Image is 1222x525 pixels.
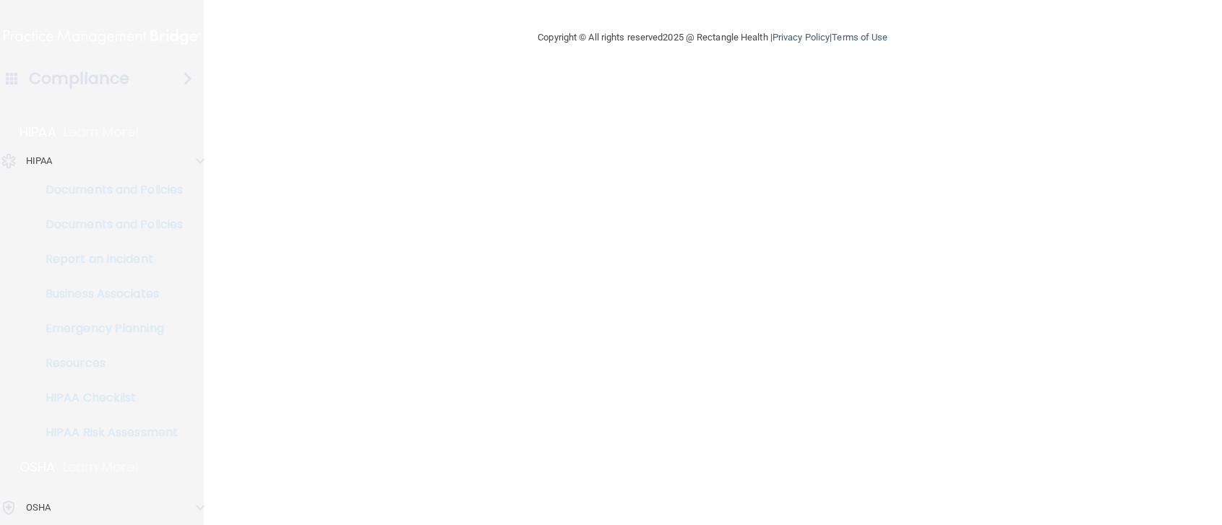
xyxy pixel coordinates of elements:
p: HIPAA Checklist [9,391,207,405]
p: OSHA [26,499,51,516]
h4: Compliance [29,69,129,89]
p: Documents and Policies [9,183,207,197]
div: Copyright © All rights reserved 2025 @ Rectangle Health | | [449,14,976,61]
p: Business Associates [9,287,207,301]
p: Resources [9,356,207,370]
p: Learn More! [64,123,140,141]
p: HIPAA [26,152,53,170]
p: OSHA [20,459,56,476]
p: HIPAA Risk Assessment [9,425,207,440]
a: Privacy Policy [773,32,830,43]
a: Terms of Use [832,32,887,43]
p: Learn More! [63,459,139,476]
p: Emergency Planning [9,321,207,336]
p: Report an Incident [9,252,207,266]
p: HIPAA [20,123,56,141]
img: PMB logo [4,22,200,51]
p: Documents and Policies [9,217,207,232]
